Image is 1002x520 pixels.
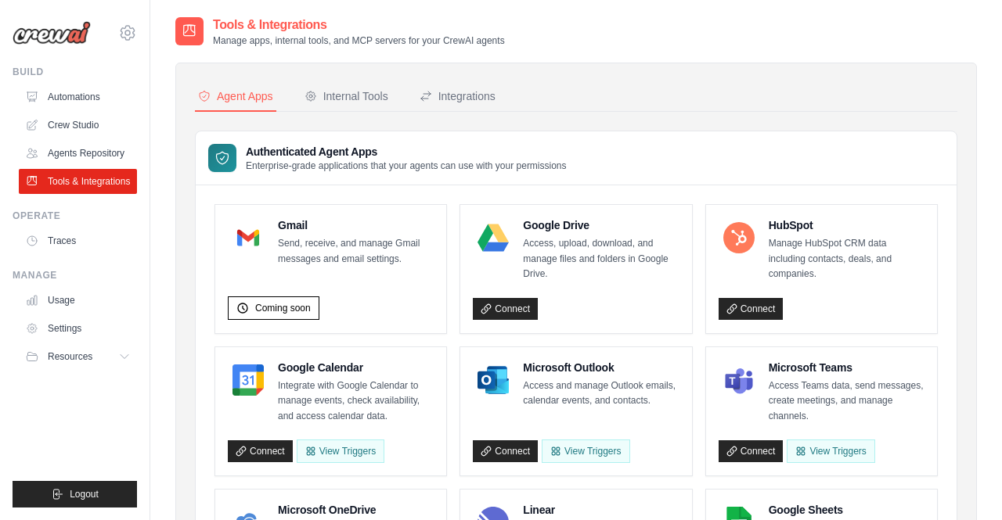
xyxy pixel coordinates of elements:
button: Resources [19,344,137,369]
a: Connect [473,298,538,320]
h4: Microsoft Outlook [523,360,679,375]
div: Integrations [420,88,496,104]
h4: Linear [523,502,679,518]
p: Manage HubSpot CRM data including contacts, deals, and companies. [769,236,925,282]
p: Enterprise-grade applications that your agents can use with your permissions [246,160,567,172]
img: Google Calendar Logo [232,364,264,396]
h2: Tools & Integrations [213,16,505,34]
div: Build [13,66,137,78]
img: Gmail Logo [232,222,264,253]
a: Connect [228,440,293,462]
a: Connect [473,440,538,462]
h4: Microsoft Teams [769,360,925,375]
: View Triggers [787,439,874,463]
div: Internal Tools [305,88,388,104]
div: Agent Apps [198,88,273,104]
button: Agent Apps [195,82,276,112]
div: Manage [13,269,137,282]
a: Crew Studio [19,113,137,138]
: View Triggers [542,439,629,463]
h4: Microsoft OneDrive [278,502,434,518]
a: Usage [19,288,137,313]
p: Access Teams data, send messages, create meetings, and manage channels. [769,378,925,425]
p: Manage apps, internal tools, and MCP servers for your CrewAI agents [213,34,505,47]
span: Coming soon [255,302,311,314]
p: Access and manage Outlook emails, calendar events, and contacts. [523,378,679,409]
button: View Triggers [297,439,384,463]
h4: Gmail [278,217,434,233]
p: Integrate with Google Calendar to manage events, check availability, and access calendar data. [278,378,434,425]
div: Operate [13,210,137,222]
p: Send, receive, and manage Gmail messages and email settings. [278,236,434,267]
img: Google Drive Logo [478,222,509,253]
a: Settings [19,316,137,341]
a: Connect [719,298,784,320]
a: Agents Repository [19,141,137,166]
img: Logo [13,21,91,45]
a: Tools & Integrations [19,169,137,194]
button: Integrations [416,82,499,112]
h3: Authenticated Agent Apps [246,144,567,160]
a: Automations [19,84,137,109]
span: Logout [70,488,99,500]
p: Access, upload, download, and manage files and folders in Google Drive. [523,236,679,282]
a: Connect [719,440,784,462]
h4: Google Sheets [769,502,925,518]
h4: HubSpot [769,217,925,233]
img: Microsoft Teams Logo [723,364,755,396]
span: Resources [48,350,92,363]
h4: Google Drive [523,217,679,233]
img: Microsoft Outlook Logo [478,364,509,396]
button: Internal Tools [301,82,391,112]
a: Traces [19,228,137,253]
h4: Google Calendar [278,360,434,375]
img: HubSpot Logo [723,222,755,253]
button: Logout [13,481,137,507]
